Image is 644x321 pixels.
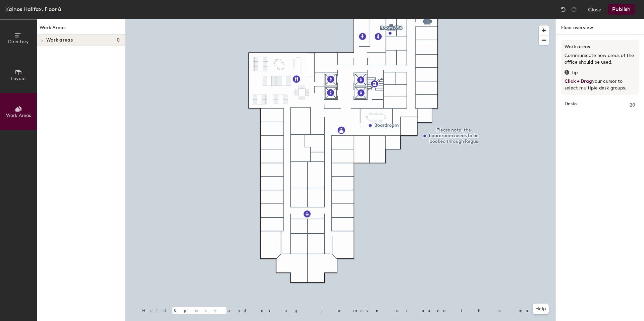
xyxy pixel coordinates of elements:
span: 20 [630,102,635,109]
span: Layout [11,76,26,81]
p: Communicate how areas of the office should be used. [565,52,635,66]
img: Undo [560,6,567,13]
button: Help [533,304,549,314]
span: 0 [117,38,120,43]
p: your cursor to select multiple desk groups. [565,78,635,91]
div: Kainos Halifax, Floor 8 [5,5,61,13]
button: Close [588,4,601,15]
h1: Work Areas [37,24,125,35]
div: Tip [565,69,635,76]
h1: Floor overview [556,19,644,35]
span: Work areas [46,38,73,43]
h3: Work areas [565,43,635,51]
span: Directory [8,39,29,45]
span: Click + Drag [565,78,592,84]
img: Redo [571,6,577,13]
span: Work Areas [6,113,31,118]
strong: Desks [565,102,577,109]
button: Publish [608,4,635,15]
